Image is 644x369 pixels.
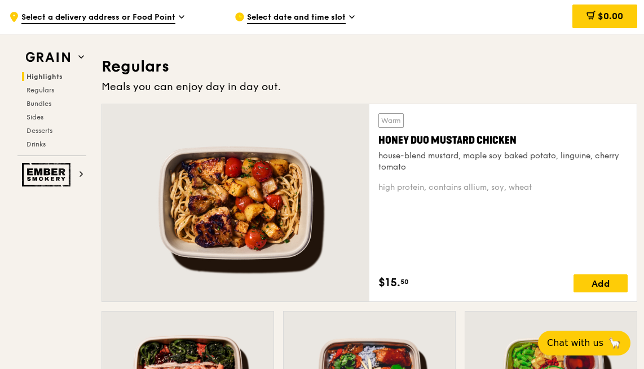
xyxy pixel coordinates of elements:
button: Chat with us🦙 [538,331,630,355]
span: Desserts [27,127,52,135]
span: Sides [27,113,43,121]
div: Honey Duo Mustard Chicken [378,132,628,148]
div: Add [574,274,628,292]
div: house-blend mustard, maple soy baked potato, linguine, cherry tomato [378,150,628,173]
span: Drinks [27,140,46,148]
h3: Regulars [102,56,637,77]
img: Ember Smokery web logo [22,163,74,186]
span: Select date and time slot [247,12,346,24]
span: Select a delivery address or Food Point [21,12,175,24]
span: 50 [400,277,409,286]
div: Meals you can enjoy day in day out. [102,79,637,95]
div: Warm [378,113,404,128]
span: 🦙 [608,336,621,350]
div: high protein, contains allium, soy, wheat [378,182,628,193]
span: Bundles [27,100,51,108]
span: $15. [378,274,400,291]
img: Grain web logo [22,47,74,68]
span: Regulars [27,86,54,94]
span: Highlights [27,73,63,81]
span: $0.00 [598,11,623,21]
span: Chat with us [547,336,603,350]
